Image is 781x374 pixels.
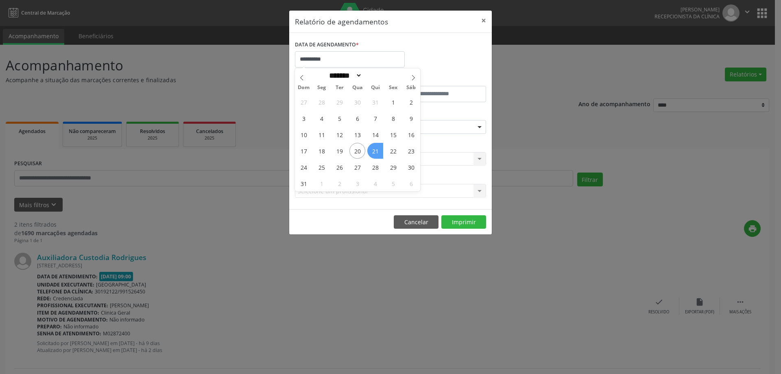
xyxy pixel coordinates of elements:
span: Dom [295,85,313,90]
span: Setembro 4, 2025 [367,175,383,191]
span: Agosto 22, 2025 [385,143,401,159]
span: Seg [313,85,331,90]
span: Agosto 18, 2025 [314,143,329,159]
h5: Relatório de agendamentos [295,16,388,27]
span: Agosto 28, 2025 [367,159,383,175]
span: Agosto 25, 2025 [314,159,329,175]
span: Setembro 5, 2025 [385,175,401,191]
span: Agosto 10, 2025 [296,127,312,142]
span: Julho 30, 2025 [349,94,365,110]
span: Setembro 2, 2025 [332,175,347,191]
span: Agosto 21, 2025 [367,143,383,159]
span: Agosto 13, 2025 [349,127,365,142]
span: Agosto 20, 2025 [349,143,365,159]
span: Agosto 9, 2025 [403,110,419,126]
span: Agosto 5, 2025 [332,110,347,126]
span: Agosto 1, 2025 [385,94,401,110]
span: Julho 29, 2025 [332,94,347,110]
select: Month [326,71,362,80]
span: Agosto 17, 2025 [296,143,312,159]
span: Agosto 7, 2025 [367,110,383,126]
span: Agosto 3, 2025 [296,110,312,126]
span: Agosto 30, 2025 [403,159,419,175]
span: Setembro 6, 2025 [403,175,419,191]
span: Agosto 2, 2025 [403,94,419,110]
span: Agosto 14, 2025 [367,127,383,142]
span: Agosto 12, 2025 [332,127,347,142]
span: Agosto 23, 2025 [403,143,419,159]
span: Julho 31, 2025 [367,94,383,110]
span: Agosto 31, 2025 [296,175,312,191]
button: Close [476,11,492,31]
span: Agosto 24, 2025 [296,159,312,175]
span: Agosto 4, 2025 [314,110,329,126]
span: Agosto 6, 2025 [349,110,365,126]
span: Agosto 15, 2025 [385,127,401,142]
span: Agosto 26, 2025 [332,159,347,175]
span: Setembro 3, 2025 [349,175,365,191]
span: Sáb [402,85,420,90]
span: Julho 27, 2025 [296,94,312,110]
span: Sex [384,85,402,90]
span: Julho 28, 2025 [314,94,329,110]
button: Imprimir [441,215,486,229]
span: Agosto 19, 2025 [332,143,347,159]
span: Agosto 27, 2025 [349,159,365,175]
button: Cancelar [394,215,438,229]
label: ATÉ [393,73,486,86]
span: Agosto 11, 2025 [314,127,329,142]
label: DATA DE AGENDAMENTO [295,39,359,51]
span: Agosto 8, 2025 [385,110,401,126]
span: Agosto 16, 2025 [403,127,419,142]
span: Ter [331,85,349,90]
span: Agosto 29, 2025 [385,159,401,175]
span: Qua [349,85,367,90]
span: Setembro 1, 2025 [314,175,329,191]
span: Qui [367,85,384,90]
input: Year [362,71,389,80]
